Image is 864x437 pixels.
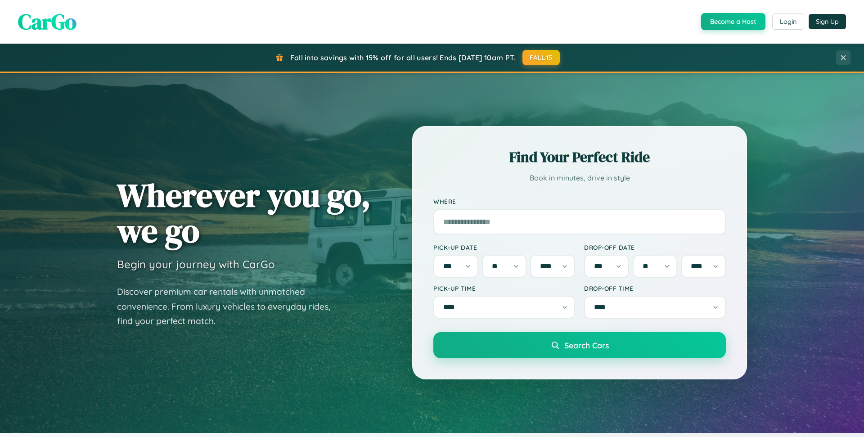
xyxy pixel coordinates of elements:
[433,243,575,251] label: Pick-up Date
[117,177,371,248] h1: Wherever you go, we go
[433,171,726,185] p: Book in minutes, drive in style
[564,340,609,350] span: Search Cars
[433,332,726,358] button: Search Cars
[433,147,726,167] h2: Find Your Perfect Ride
[117,284,342,329] p: Discover premium car rentals with unmatched convenience. From luxury vehicles to everyday rides, ...
[433,284,575,292] label: Pick-up Time
[584,243,726,251] label: Drop-off Date
[433,198,726,206] label: Where
[701,13,765,30] button: Become a Host
[117,257,275,271] h3: Begin your journey with CarGo
[290,53,516,62] span: Fall into savings with 15% off for all users! Ends [DATE] 10am PT.
[772,14,804,30] button: Login
[18,7,76,36] span: CarGo
[809,14,846,29] button: Sign Up
[522,50,560,65] button: FALL15
[584,284,726,292] label: Drop-off Time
